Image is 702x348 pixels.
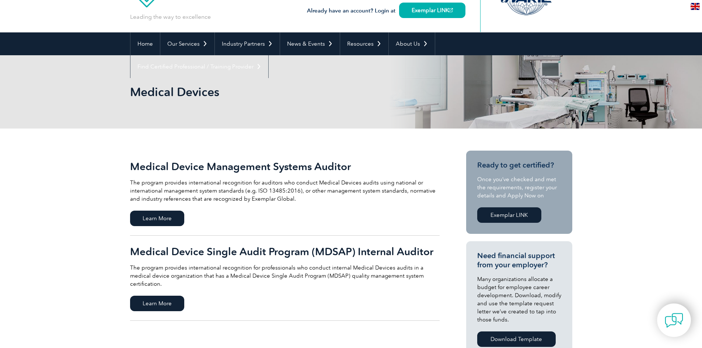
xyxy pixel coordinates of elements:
[130,264,440,288] p: The program provides international recognition for professionals who conduct internal Medical Dev...
[477,207,541,223] a: Exemplar LINK
[130,85,413,99] h1: Medical Devices
[477,161,561,170] h3: Ready to get certified?
[130,13,211,21] p: Leading the way to excellence
[130,236,440,321] a: Medical Device Single Audit Program (MDSAP) Internal Auditor The program provides international r...
[160,32,214,55] a: Our Services
[307,6,465,15] h3: Already have an account? Login at
[389,32,435,55] a: About Us
[130,246,440,257] h2: Medical Device Single Audit Program (MDSAP) Internal Auditor
[477,275,561,324] p: Many organizations allocate a budget for employee career development. Download, modify and use th...
[215,32,280,55] a: Industry Partners
[130,179,440,203] p: The program provides international recognition for auditors who conduct Medical Devices audits us...
[130,32,160,55] a: Home
[130,211,184,226] span: Learn More
[691,3,700,10] img: en
[449,8,453,12] img: open_square.png
[477,251,561,270] h3: Need financial support from your employer?
[130,151,440,236] a: Medical Device Management Systems Auditor The program provides international recognition for audi...
[130,296,184,311] span: Learn More
[399,3,465,18] a: Exemplar LINK
[477,175,561,200] p: Once you’ve checked and met the requirements, register your details and Apply Now on
[280,32,340,55] a: News & Events
[130,161,440,172] h2: Medical Device Management Systems Auditor
[477,331,556,347] a: Download Template
[130,55,268,78] a: Find Certified Professional / Training Provider
[665,311,683,330] img: contact-chat.png
[340,32,388,55] a: Resources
